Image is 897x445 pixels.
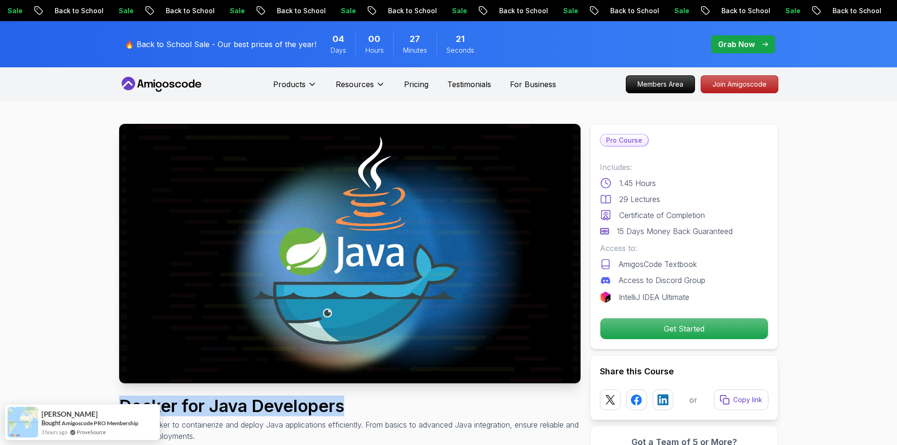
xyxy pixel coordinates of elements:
p: Sale [652,6,682,16]
p: Back to School [32,6,96,16]
span: 4 Days [332,32,344,46]
a: Pricing [404,79,428,90]
span: 3 hours ago [41,428,67,436]
p: Access to: [600,243,768,254]
a: Testimonials [447,79,491,90]
button: Products [273,79,317,97]
p: Sale [763,6,793,16]
p: Pro Course [600,135,648,146]
p: 29 Lectures [619,194,660,205]
a: ProveSource [77,428,106,436]
p: Sale [429,6,460,16]
p: Back to School [810,6,874,16]
span: Minutes [403,46,427,55]
a: Members Area [626,75,695,93]
span: Bought [41,419,61,427]
a: Amigoscode PRO Membership [62,420,138,427]
a: For Business [510,79,556,90]
p: 15 Days Money Back Guaranteed [617,226,733,237]
img: docker-for-java-developers_thumbnail [119,124,581,383]
p: Sale [541,6,571,16]
span: 27 Minutes [410,32,420,46]
p: Join Amigoscode [701,76,778,93]
img: jetbrains logo [600,291,611,303]
p: Back to School [588,6,652,16]
p: 1.45 Hours [619,178,656,189]
button: Get Started [600,318,768,340]
span: [PERSON_NAME] [41,410,98,418]
p: Members Area [626,76,695,93]
p: 🔥 Back to School Sale - Our best prices of the year! [125,39,316,50]
p: Back to School [365,6,429,16]
p: or [689,394,697,405]
p: Sale [207,6,237,16]
p: Master Docker to containerize and deploy Java applications efficiently. From basics to advanced J... [119,419,581,442]
h1: Docker for Java Developers [119,396,581,415]
p: IntelliJ IDEA Ultimate [619,291,689,303]
p: Get Started [600,318,768,339]
p: Certificate of Completion [619,210,705,221]
p: Resources [336,79,374,90]
p: Back to School [699,6,763,16]
span: Days [331,46,346,55]
span: Hours [365,46,384,55]
p: Back to School [477,6,541,16]
p: AmigosCode Textbook [619,259,697,270]
p: Grab Now [718,39,755,50]
button: Copy link [714,389,768,410]
img: provesource social proof notification image [8,407,38,437]
span: 0 Hours [368,32,380,46]
p: Includes: [600,162,768,173]
span: Seconds [446,46,474,55]
p: Access to Discord Group [619,275,705,286]
p: Back to School [254,6,318,16]
h2: Share this Course [600,365,768,378]
p: Sale [96,6,126,16]
span: 21 Seconds [456,32,465,46]
p: Sale [318,6,348,16]
p: Copy link [733,395,762,405]
button: Resources [336,79,385,97]
p: Back to School [143,6,207,16]
p: Products [273,79,306,90]
a: Join Amigoscode [701,75,778,93]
